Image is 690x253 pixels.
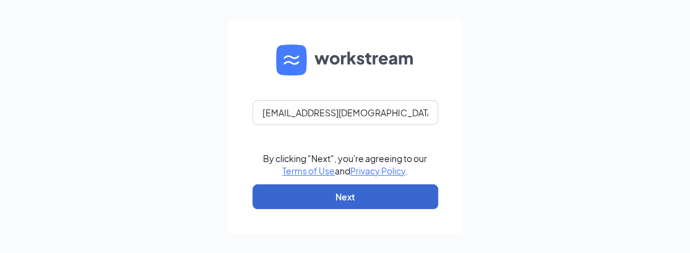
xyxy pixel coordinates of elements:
button: Next [252,184,438,209]
input: Email [252,100,438,125]
div: By clicking "Next", you're agreeing to our and . [263,152,427,177]
img: WS logo and Workstream text [276,45,415,75]
a: Terms of Use [282,165,335,176]
a: Privacy Policy [350,165,405,176]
